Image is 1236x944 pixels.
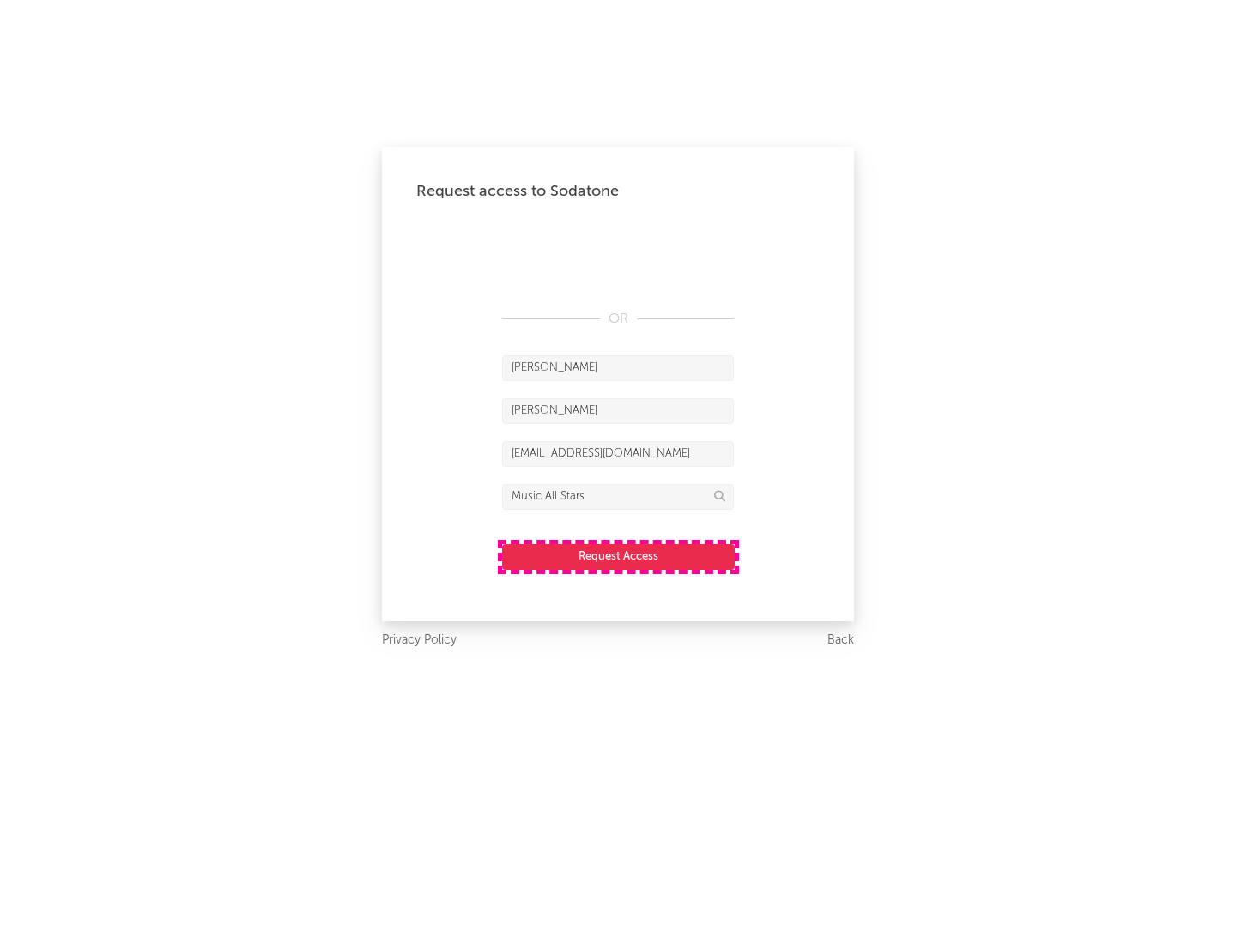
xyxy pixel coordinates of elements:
div: Request access to Sodatone [416,181,820,202]
input: Last Name [502,398,734,424]
a: Privacy Policy [382,630,457,651]
div: OR [502,309,734,330]
input: Division [502,484,734,510]
a: Back [827,630,854,651]
input: First Name [502,355,734,381]
input: Email [502,441,734,467]
button: Request Access [502,544,735,570]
